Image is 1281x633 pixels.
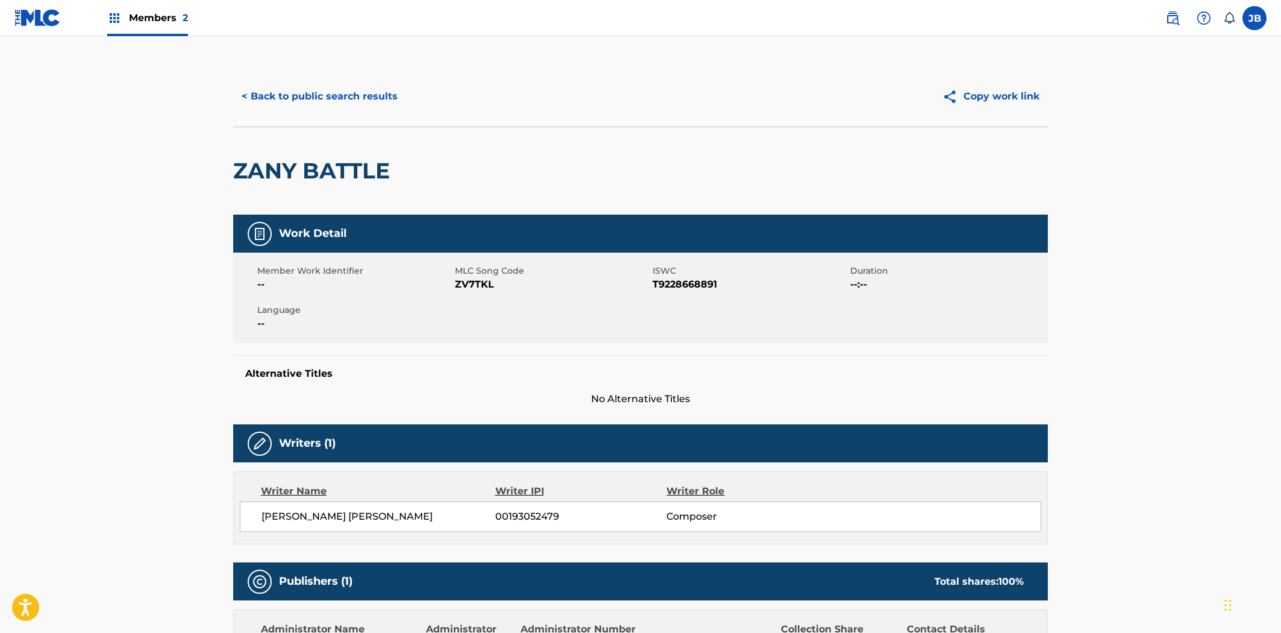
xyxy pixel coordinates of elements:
[666,509,822,524] span: Composer
[252,436,267,451] img: Writers
[1165,11,1180,25] img: search
[1224,587,1232,623] div: Drag
[455,277,650,292] span: ZV7TKL
[252,575,267,589] img: Publishers
[850,277,1045,292] span: --:--
[1223,12,1235,24] div: Notifications
[14,9,61,27] img: MLC Logo
[257,277,452,292] span: --
[942,89,963,104] img: Copy work link
[129,11,188,25] span: Members
[1221,575,1281,633] iframe: Chat Widget
[495,484,667,499] div: Writer IPI
[183,12,188,24] span: 2
[233,157,396,184] h2: ZANY BATTLE
[850,265,1045,277] span: Duration
[934,81,1048,112] button: Copy work link
[245,368,1036,380] h5: Alternative Titles
[257,265,452,277] span: Member Work Identifier
[257,316,452,331] span: --
[261,484,495,499] div: Writer Name
[252,227,267,241] img: Work Detail
[1160,6,1185,30] a: Public Search
[935,575,1024,589] div: Total shares:
[495,509,666,524] span: 00193052479
[233,81,406,112] button: < Back to public search results
[279,227,346,241] h5: Work Detail
[279,436,336,450] h5: Writers (1)
[666,484,822,499] div: Writer Role
[653,265,847,277] span: ISWC
[279,575,352,588] h5: Publishers (1)
[257,304,452,316] span: Language
[1192,6,1216,30] div: Help
[1242,6,1267,30] div: User Menu
[653,277,847,292] span: T9228668891
[233,392,1048,406] span: No Alternative Titles
[107,11,122,25] img: Top Rightsholders
[1247,429,1281,526] iframe: Resource Center
[262,509,495,524] span: [PERSON_NAME] [PERSON_NAME]
[455,265,650,277] span: MLC Song Code
[1197,11,1211,25] img: help
[998,576,1024,587] span: 100 %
